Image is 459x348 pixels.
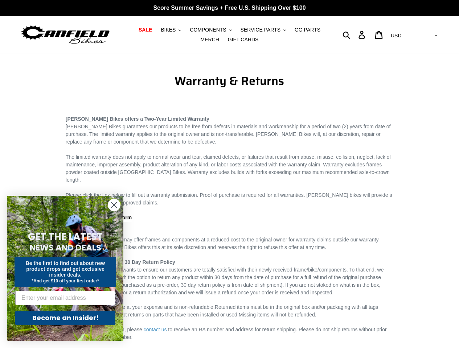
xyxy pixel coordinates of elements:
span: [PERSON_NAME] Bikes 30 Day Return Policy [66,259,175,265]
span: NEWS AND DEALS [30,242,101,253]
span: GIFT CARDS [228,37,259,43]
button: BIKES [157,25,185,35]
span: Shipping both ways will be at your expense and is non-refundable. [66,304,215,310]
button: SERVICE PARTS [237,25,290,35]
span: SALE [139,27,152,33]
span: COMPONENTS [190,27,226,33]
span: SERVICE PARTS [241,27,280,33]
span: to receive an RA number and address for return shipping. Please do not ship returns without prior... [66,327,387,340]
span: *And get $10 off your first order* [32,278,99,283]
span: Returned items must be in the original box and/or packaging with all tags included. We do not acc... [66,304,378,318]
h1: Warranty & Returns [66,74,393,88]
button: Close dialog [108,199,120,211]
a: SALE [135,25,156,35]
span: Be the first to find out about new product drops and get exclusive insider deals. [26,260,105,278]
p: [PERSON_NAME] Bikes guarantees our products to be free from defects in materials and workmanship ... [66,108,393,207]
span: MERCH [201,37,219,43]
span: GET THE LATEST [28,230,103,243]
span: GG PARTS [295,27,320,33]
span: Missing items will not be refunded. [239,312,316,318]
span: BIKES [161,27,176,33]
a: MERCH [197,35,223,45]
a: GG PARTS [291,25,324,35]
button: COMPONENTS [186,25,235,35]
button: Become an Insider! [15,311,115,325]
img: Canfield Bikes [20,24,111,46]
input: Enter your email address [15,291,115,305]
span: [PERSON_NAME] Bikes wants to ensure our customers are totally satisfied with their newly received... [66,267,384,280]
span: 30 days from [214,274,244,280]
p: [PERSON_NAME] Bikes may offer frames and components at a reduced cost to the original owner for w... [66,228,393,251]
strong: [PERSON_NAME] Bikes offers a Two-Year Limited Warranty [66,116,209,122]
a: contact us [144,327,167,333]
a: GIFT CARDS [224,35,262,45]
span: (on items that were purchased as a pre-order, 30 day return policy is from date of shipment). If ... [66,282,381,295]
